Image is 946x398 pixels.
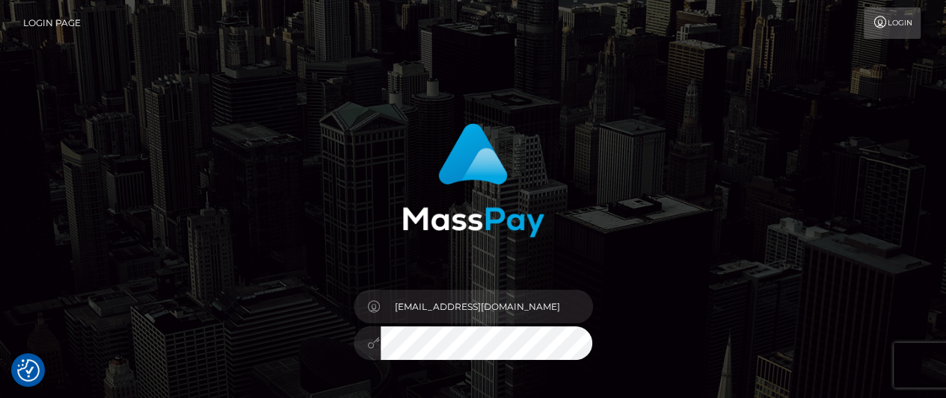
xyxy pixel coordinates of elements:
[864,7,921,39] a: Login
[402,123,544,237] img: MassPay Login
[23,7,81,39] a: Login Page
[17,359,40,382] button: Consent Preferences
[17,359,40,382] img: Revisit consent button
[381,290,593,323] input: Username...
